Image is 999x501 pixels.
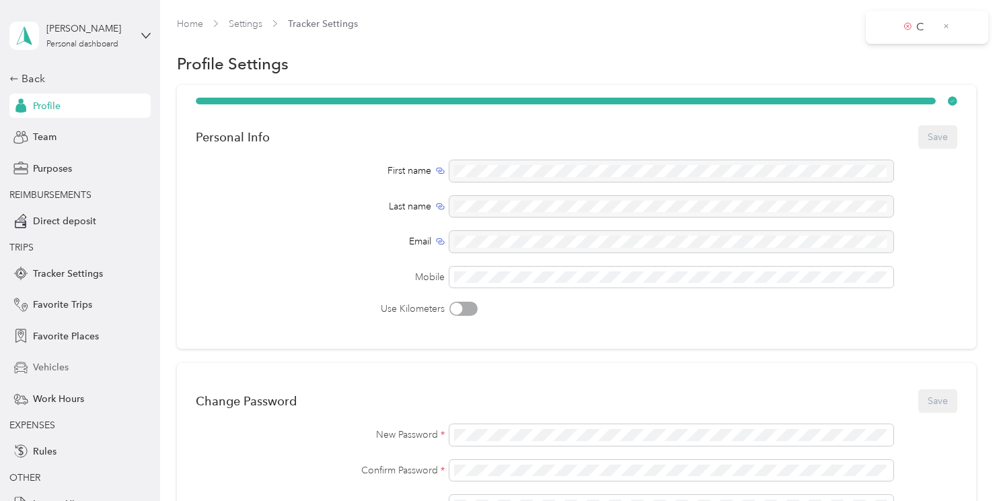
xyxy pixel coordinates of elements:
[46,22,131,36] div: [PERSON_NAME]
[196,394,297,408] div: Change Password
[33,130,57,144] span: Team
[46,40,118,48] div: Personal dashboard
[196,302,445,316] label: Use Kilometers
[33,298,92,312] span: Favorite Trips
[229,18,262,30] a: Settings
[9,420,55,431] span: EXPENSES
[387,164,431,178] span: First name
[916,19,933,36] p: C
[33,392,84,406] span: Work Hours
[196,463,445,477] label: Confirm Password
[9,71,144,87] div: Back
[9,189,91,201] span: REIMBURSEMENTS
[33,214,96,228] span: Direct deposit
[288,17,358,31] span: Tracker Settings
[196,428,445,442] label: New Password
[196,130,270,144] div: Personal Info
[389,199,431,213] span: Last name
[177,57,289,71] h1: Profile Settings
[33,360,69,374] span: Vehicles
[33,329,99,343] span: Favorite Places
[409,234,431,248] span: Email
[177,18,203,30] a: Home
[33,444,57,459] span: Rules
[196,270,445,284] label: Mobile
[9,242,34,253] span: TRIPS
[33,99,61,113] span: Profile
[33,162,72,176] span: Purposes
[33,267,103,281] span: Tracker Settings
[924,426,999,501] iframe: Everlance-gr Chat Button Frame
[9,472,40,483] span: OTHER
